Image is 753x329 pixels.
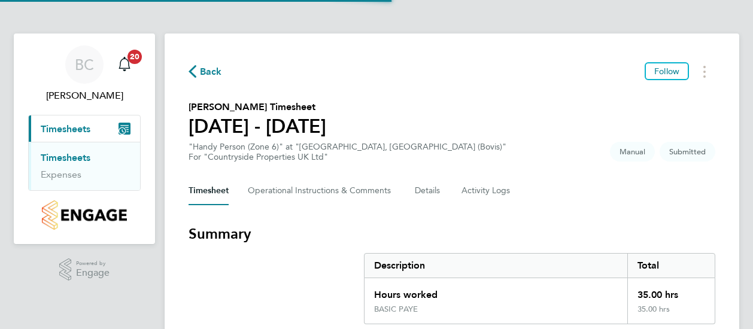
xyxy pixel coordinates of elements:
img: countryside-properties-logo-retina.png [42,200,126,230]
span: This timesheet was manually created. [610,142,655,162]
button: Timesheets Menu [694,62,715,81]
button: Timesheet [189,176,229,205]
span: BC [75,57,94,72]
h3: Summary [189,224,715,243]
nav: Main navigation [14,33,155,244]
span: This timesheet is Submitted. [660,142,715,162]
div: For "Countryside Properties UK Ltd" [189,152,506,162]
div: Description [365,254,627,278]
div: 35.00 hrs [627,278,715,304]
span: Powered by [76,258,110,269]
a: BC[PERSON_NAME] [28,45,141,103]
div: Hours worked [365,278,627,304]
a: Powered byEngage [59,258,110,281]
h2: [PERSON_NAME] Timesheet [189,100,326,114]
div: "Handy Person (Zone 6)" at "[GEOGRAPHIC_DATA], [GEOGRAPHIC_DATA] (Bovis)" [189,142,506,162]
button: Timesheets [29,115,140,142]
button: Activity Logs [461,176,512,205]
span: Back [200,65,222,79]
span: Follow [654,66,679,77]
a: Go to home page [28,200,141,230]
div: 35.00 hrs [627,304,715,324]
button: Back [189,64,222,79]
div: Summary [364,253,715,324]
span: 20 [127,50,142,64]
a: Expenses [41,169,81,180]
a: 20 [113,45,136,84]
button: Operational Instructions & Comments [248,176,396,205]
span: Bren Conway [28,89,141,103]
button: Follow [645,62,689,80]
a: Timesheets [41,152,90,163]
div: Timesheets [29,142,140,190]
button: Details [415,176,442,205]
span: Engage [76,268,110,278]
div: Total [627,254,715,278]
span: Timesheets [41,123,90,135]
h1: [DATE] - [DATE] [189,114,326,138]
div: BASIC PAYE [374,304,418,314]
